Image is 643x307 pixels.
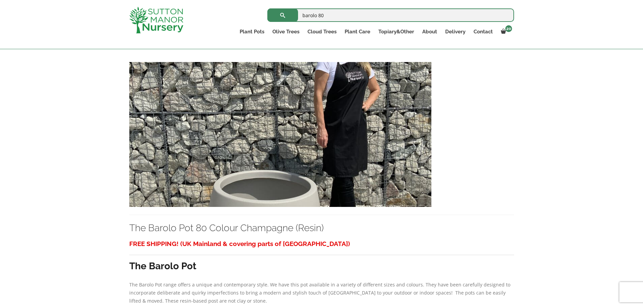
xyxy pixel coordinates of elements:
div: The Barolo Pot range offers a unique and contemporary style. We have this pot available in a vari... [129,238,514,305]
input: Search... [267,8,514,22]
a: Olive Trees [268,27,303,36]
a: Plant Pots [236,27,268,36]
a: Delivery [441,27,470,36]
a: About [418,27,441,36]
a: Contact [470,27,497,36]
a: The Barolo Pot 80 Colour Champagne (Resin) [129,222,324,234]
a: 20 [497,27,514,36]
a: Cloud Trees [303,27,341,36]
a: Topiary&Other [374,27,418,36]
span: 20 [505,25,512,32]
strong: The Barolo Pot [129,260,196,272]
img: The Barolo Pot 80 Colour Champagne (Resin) - IMG 3724 [129,62,431,207]
a: Plant Care [341,27,374,36]
a: The Barolo Pot 80 Colour Champagne (Resin) [129,131,431,137]
img: logo [129,7,183,33]
h3: FREE SHIPPING! (UK Mainland & covering parts of [GEOGRAPHIC_DATA]) [129,238,514,250]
